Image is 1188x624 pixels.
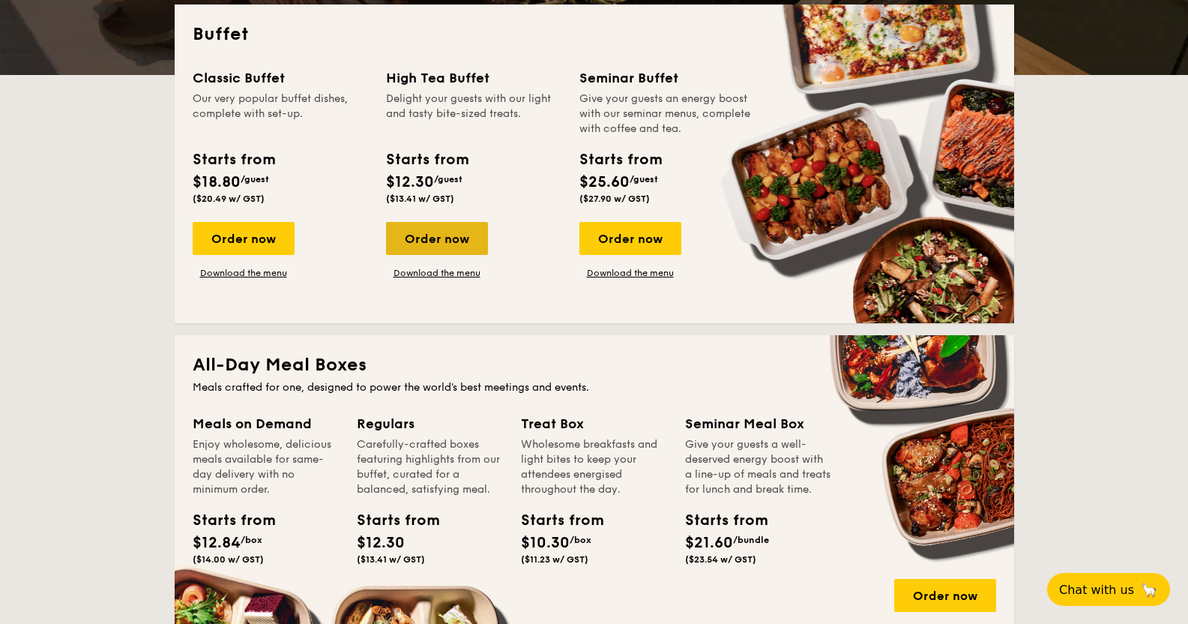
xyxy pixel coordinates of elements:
div: High Tea Buffet [386,67,561,88]
div: Enjoy wholesome, delicious meals available for same-day delivery with no minimum order. [193,437,339,497]
span: /bundle [733,535,769,545]
div: Give your guests a well-deserved energy boost with a line-up of meals and treats for lunch and br... [685,437,831,497]
div: Carefully-crafted boxes featuring highlights from our buffet, curated for a balanced, satisfying ... [357,437,503,497]
h2: All-Day Meal Boxes [193,353,996,377]
div: Seminar Buffet [579,67,755,88]
span: Chat with us [1059,583,1134,597]
span: /box [570,535,591,545]
span: ($13.41 w/ GST) [357,554,425,565]
div: Seminar Meal Box [685,413,831,434]
div: Starts from [579,148,661,171]
a: Download the menu [193,267,295,279]
span: ($27.90 w/ GST) [579,193,650,204]
span: /guest [630,174,658,184]
span: $18.80 [193,173,241,191]
span: $25.60 [579,173,630,191]
a: Download the menu [386,267,488,279]
div: Starts from [685,509,753,532]
div: Starts from [386,148,468,171]
div: Treat Box [521,413,667,434]
span: $21.60 [685,534,733,552]
span: $10.30 [521,534,570,552]
div: Starts from [521,509,588,532]
span: ($23.54 w/ GST) [685,554,756,565]
span: ($11.23 w/ GST) [521,554,588,565]
a: Download the menu [579,267,681,279]
span: $12.84 [193,534,241,552]
div: Starts from [193,148,274,171]
span: ($14.00 w/ GST) [193,554,264,565]
div: Order now [386,222,488,255]
div: Meals crafted for one, designed to power the world's best meetings and events. [193,380,996,395]
span: /guest [434,174,462,184]
div: Our very popular buffet dishes, complete with set-up. [193,91,368,136]
div: Order now [193,222,295,255]
span: ($13.41 w/ GST) [386,193,454,204]
div: Starts from [193,509,260,532]
div: Give your guests an energy boost with our seminar menus, complete with coffee and tea. [579,91,755,136]
div: Classic Buffet [193,67,368,88]
div: Meals on Demand [193,413,339,434]
div: Order now [579,222,681,255]
div: Wholesome breakfasts and light bites to keep your attendees energised throughout the day. [521,437,667,497]
span: 🦙 [1140,581,1158,598]
span: ($20.49 w/ GST) [193,193,265,204]
button: Chat with us🦙 [1047,573,1170,606]
span: /box [241,535,262,545]
span: $12.30 [357,534,405,552]
h2: Buffet [193,22,996,46]
div: Starts from [357,509,424,532]
div: Regulars [357,413,503,434]
div: Delight your guests with our light and tasty bite-sized treats. [386,91,561,136]
span: $12.30 [386,173,434,191]
div: Order now [894,579,996,612]
span: /guest [241,174,269,184]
